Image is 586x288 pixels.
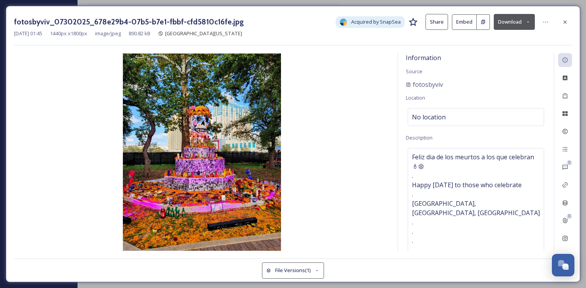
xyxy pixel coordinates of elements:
button: Share [426,14,448,30]
span: fotosbyviv [413,80,443,89]
button: Embed [452,14,477,30]
span: 890.82 kB [129,30,150,37]
span: Information [406,53,441,62]
span: Description [406,134,433,141]
div: 0 [567,160,572,166]
a: fotosbyviv [406,80,443,89]
img: 1fjHoccfP3nkJ4NMcgq-MzAA_qFQlDFYX.jpg [14,53,390,251]
span: No location [412,112,446,122]
h3: fotosbyviv_07302025_678e29b4-07b5-b7e1-fbbf-cfd5810c16fe.jpg [14,16,244,28]
span: Location [406,94,425,101]
button: File Versions(1) [262,262,324,278]
button: Download [494,14,535,30]
span: 1440 px x 1800 px [50,30,87,37]
img: snapsea-logo.png [340,18,347,26]
button: Open Chat [552,254,574,276]
span: Source [406,68,422,75]
span: Acquired by SnapSea [351,18,401,26]
span: [DATE] 01:45 [14,30,42,37]
span: image/jpeg [95,30,121,37]
span: [GEOGRAPHIC_DATA][US_STATE] [165,30,242,37]
div: 0 [567,214,572,219]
